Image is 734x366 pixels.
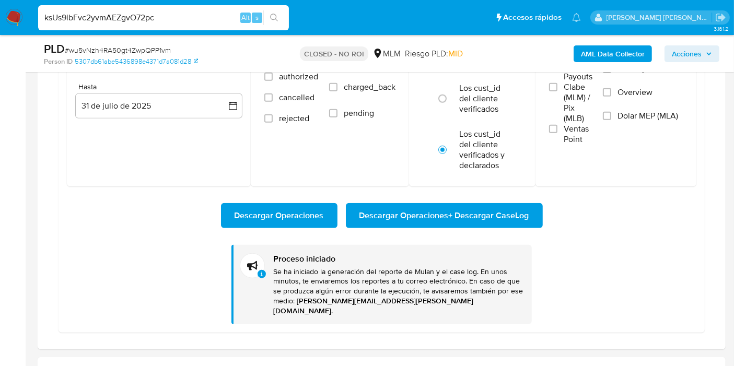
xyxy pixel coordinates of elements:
span: # wu5vNzh4RA50gt4ZwpQPP1vm [65,45,171,55]
a: Notificaciones [572,13,581,22]
button: AML Data Collector [574,45,652,62]
input: Buscar usuario o caso... [38,11,289,25]
span: Accesos rápidos [503,12,562,23]
a: 5307db61abe5436898e4371d7a081d28 [75,57,198,66]
button: Acciones [665,45,719,62]
span: s [255,13,259,22]
b: Person ID [44,57,73,66]
b: AML Data Collector [581,45,645,62]
span: Alt [241,13,250,22]
span: 3.161.2 [714,25,729,33]
b: PLD [44,40,65,57]
button: search-icon [263,10,285,25]
span: Acciones [672,45,702,62]
p: carlos.obholz@mercadolibre.com [607,13,712,22]
span: Riesgo PLD: [405,48,463,60]
span: MID [448,48,463,60]
a: Salir [715,12,726,23]
div: MLM [372,48,401,60]
p: CLOSED - NO ROI [300,46,368,61]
